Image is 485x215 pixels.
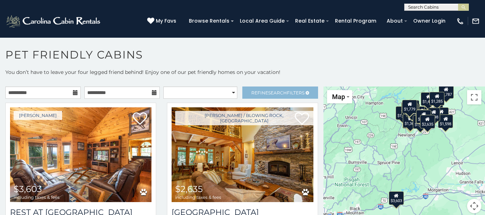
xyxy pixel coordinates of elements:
[331,15,380,27] a: Rental Program
[429,92,444,105] div: $1,285
[172,107,313,202] img: Mountain Song Lodge
[327,90,352,103] button: Change map style
[439,85,454,98] div: $1,787
[175,111,313,125] a: [PERSON_NAME] / Blowing Rock, [GEOGRAPHIC_DATA]
[236,15,288,27] a: Local Area Guide
[14,184,42,194] span: $3,603
[389,191,404,205] div: $3,603
[401,102,416,116] div: $1,256
[421,92,436,106] div: $1,461
[332,93,345,101] span: Map
[467,90,481,104] button: Toggle fullscreen view
[14,111,62,120] a: [PERSON_NAME]
[410,15,449,27] a: Owner Login
[406,103,418,117] div: $628
[383,15,406,27] a: About
[172,107,313,202] a: Mountain Song Lodge $2,635 including taxes & fees
[403,114,418,127] div: $1,360
[156,17,176,25] span: My Favs
[402,99,417,113] div: $1,779
[434,107,449,121] div: $1,412
[10,107,151,202] img: Rest at Mountain Crest
[467,199,481,213] button: Map camera controls
[10,107,151,202] a: Rest at Mountain Crest $3,603 including taxes & fees
[404,100,419,113] div: $1,726
[396,106,411,120] div: $1,559
[175,195,221,200] span: including taxes & fees
[420,114,435,128] div: $2,635
[147,17,178,25] a: My Favs
[472,17,480,25] img: mail-regular-white.png
[251,90,304,95] span: Refine Filters
[5,14,102,28] img: White-1-2.png
[428,108,440,121] div: $998
[14,195,60,200] span: including taxes & fees
[133,112,147,127] a: Add to favorites
[416,110,431,123] div: $1,582
[175,184,203,194] span: $2,635
[456,17,464,25] img: phone-regular-white.png
[185,15,233,27] a: Browse Rentals
[242,87,318,99] a: RefineSearchFilters
[414,106,429,120] div: $1,333
[268,90,287,95] span: Search
[438,114,453,128] div: $1,598
[412,115,428,128] div: $1,007
[402,115,418,128] div: $1,770
[292,15,328,27] a: Real Estate
[424,102,439,115] div: $1,568
[416,109,431,123] div: $1,282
